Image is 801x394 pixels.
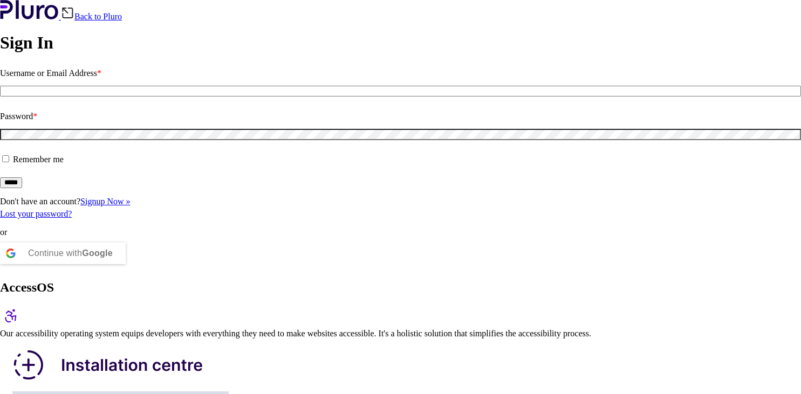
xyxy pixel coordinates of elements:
[61,6,74,19] img: Back icon
[80,197,130,206] a: Signup Now »
[2,155,9,162] input: Remember me
[61,12,122,21] a: Back to Pluro
[82,248,113,258] b: Google
[28,243,113,264] div: Continue with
